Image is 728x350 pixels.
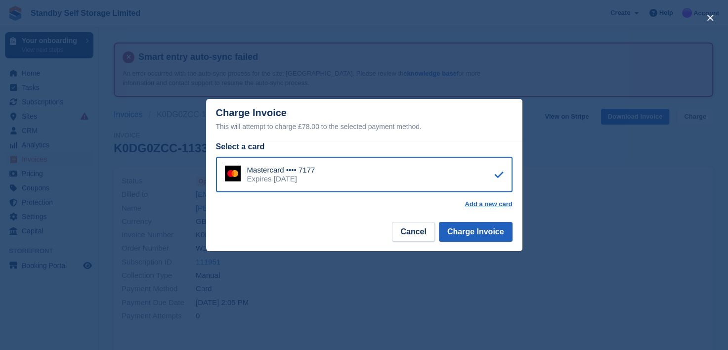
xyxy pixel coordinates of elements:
[216,121,513,132] div: This will attempt to charge £78.00 to the selected payment method.
[225,166,241,181] img: Mastercard Logo
[247,166,315,175] div: Mastercard •••• 7177
[439,222,513,242] button: Charge Invoice
[216,141,513,153] div: Select a card
[702,10,718,26] button: close
[247,175,315,183] div: Expires [DATE]
[216,107,513,132] div: Charge Invoice
[392,222,434,242] button: Cancel
[465,200,512,208] a: Add a new card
